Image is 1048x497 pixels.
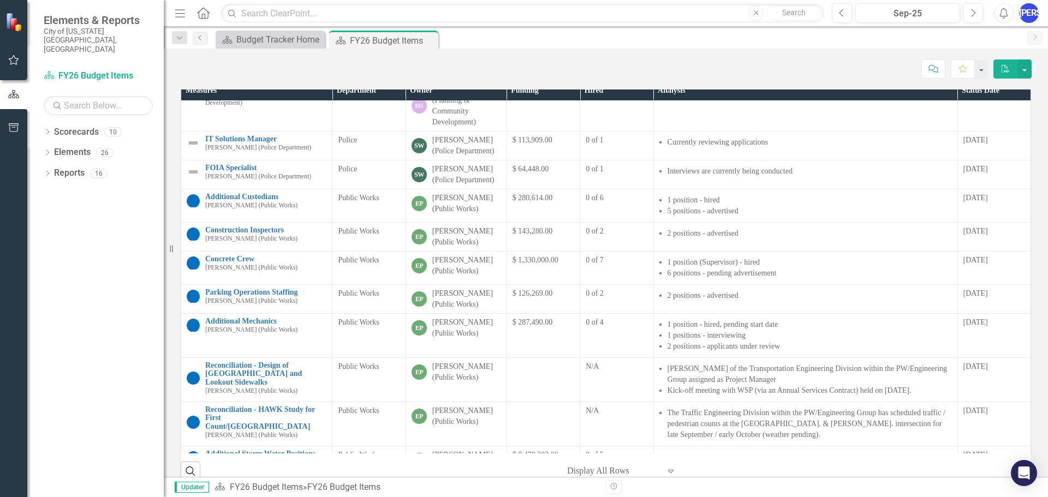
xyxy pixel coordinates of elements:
[963,136,988,144] span: [DATE]
[513,451,558,459] span: $ 8,470,202.00
[963,318,988,326] span: [DATE]
[307,482,380,492] div: FY26 Budget Items
[205,255,326,263] a: Concrete Crew
[187,227,200,241] img: No Target Established
[668,195,952,206] li: 1 position - hired
[181,189,332,223] td: Double-Click to Edit Right Click for Context Menu
[859,7,956,20] div: Sep-25
[44,27,153,53] small: City of [US_STATE][GEOGRAPHIC_DATA], [GEOGRAPHIC_DATA]
[1019,3,1039,23] button: [PERSON_NAME]
[432,255,501,277] div: [PERSON_NAME] (Public Works)
[855,3,960,23] button: Sep-25
[957,189,1031,223] td: Double-Click to Edit
[181,131,332,160] td: Double-Click to Edit Right Click for Context Menu
[668,341,952,352] li: 2 positions - applicants under review
[653,160,957,189] td: Double-Click to Edit
[54,167,85,179] a: Reports
[205,288,326,296] a: Parking Operations Staffing
[205,202,297,209] small: [PERSON_NAME] (Public Works)
[205,235,297,242] small: [PERSON_NAME] (Public Works)
[957,285,1031,314] td: Double-Click to Edit
[957,358,1031,402] td: Double-Click to Edit
[187,165,200,178] img: Not Defined
[668,228,952,239] li: 2 positions - advertised
[412,453,427,468] div: EP
[432,361,501,383] div: [PERSON_NAME] (Public Works)
[963,451,988,459] span: [DATE]
[412,258,427,273] div: EP
[957,160,1031,189] td: Double-Click to Edit
[181,314,332,358] td: Double-Click to Edit Right Click for Context Menu
[668,268,952,279] li: 6 positions - pending advertisement
[187,136,200,149] img: Not Defined
[338,362,379,370] span: Public Works
[513,136,552,144] span: $ 113,909.00
[187,194,200,207] img: No Target Established
[338,406,379,415] span: Public Works
[205,317,326,325] a: Additional Mechanics
[205,405,326,430] a: Reconciliation - HAWK Study for First Count/[GEOGRAPHIC_DATA]
[181,252,332,285] td: Double-Click to Edit Right Click for Context Menu
[175,482,209,493] span: Updater
[181,402,332,446] td: Double-Click to Edit Right Click for Context Menu
[586,451,604,459] span: 0 of 5
[187,372,200,385] img: No Target Established
[653,402,957,446] td: Double-Click to Edit
[957,252,1031,285] td: Double-Click to Edit
[205,264,297,271] small: [PERSON_NAME] (Public Works)
[513,318,553,326] span: $ 287,490.00
[5,13,25,32] img: ClearPoint Strategy
[181,358,332,402] td: Double-Click to Edit Right Click for Context Menu
[586,289,604,297] span: 0 of 2
[586,227,604,235] span: 0 of 2
[205,226,326,234] a: Construction Inspectors
[963,194,988,202] span: [DATE]
[412,229,427,244] div: EP
[412,320,427,336] div: EP
[513,289,553,297] span: $ 126,269.00
[338,318,379,326] span: Public Works
[1011,460,1037,486] div: Open Intercom Messenger
[215,481,598,494] div: »
[668,290,952,301] li: 2 positions - advertised
[187,319,200,332] img: No Target Established
[205,387,297,394] small: [PERSON_NAME] (Public Works)
[957,314,1031,358] td: Double-Click to Edit
[412,138,427,153] div: SW
[513,227,553,235] span: $ 143,280.00
[586,165,604,173] span: 0 of 1
[963,256,988,264] span: [DATE]
[586,406,599,415] span: N/A
[412,98,427,113] div: HS
[432,405,501,427] div: [PERSON_NAME] (Public Works)
[187,290,200,303] img: No Target Established
[432,135,501,157] div: [PERSON_NAME] (Police Department)
[230,482,303,492] a: FY26 Budget Items
[205,135,326,143] a: IT Solutions Manager
[205,144,311,151] small: [PERSON_NAME] (Police Department)
[181,81,332,131] td: Double-Click to Edit Right Click for Context Menu
[653,314,957,358] td: Double-Click to Edit
[412,409,427,424] div: EP
[236,33,322,46] div: Budget Tracker Home
[54,126,99,139] a: Scorecards
[766,5,821,21] button: Search
[432,288,501,310] div: [PERSON_NAME] (Public Works)
[338,136,357,144] span: Police
[513,256,558,264] span: $ 1,330,000.00
[653,252,957,285] td: Double-Click to Edit
[586,136,604,144] span: 0 of 1
[205,297,297,304] small: [PERSON_NAME] (Public Works)
[668,385,952,396] li: Kick-off meeting with WSP (via an Annual Services Contract) held on [DATE].
[44,14,153,27] span: Elements & Reports
[957,446,1031,490] td: Double-Click to Edit
[187,256,200,270] img: No Target Established
[653,358,957,402] td: Double-Click to Edit
[218,33,322,46] a: Budget Tracker Home
[782,8,806,17] span: Search
[668,166,952,177] li: Interviews are currently being conducted
[668,452,952,463] li: 2 positions - applications under review
[432,226,501,248] div: [PERSON_NAME] (Public Works)
[668,257,952,268] li: 1 position (Supervisor) - hired
[586,362,599,370] span: N/A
